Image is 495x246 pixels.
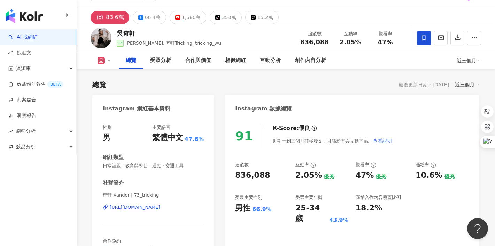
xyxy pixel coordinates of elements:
button: 66.4萬 [133,11,166,24]
span: 資源庫 [16,61,31,76]
div: 互動分析 [260,56,281,65]
iframe: Help Scout Beacon - Open [467,218,488,239]
div: 男性 [235,203,250,214]
div: 觀看率 [356,162,376,168]
span: 奇軒 Xander | 73_tricking [103,192,204,198]
div: 主要語言 [152,124,170,131]
a: [URL][DOMAIN_NAME] [103,204,204,210]
span: [PERSON_NAME], 奇軒Tricking, tricking_wu [125,40,221,46]
div: 優秀 [444,173,455,180]
span: 836,088 [300,38,329,46]
div: 總覽 [126,56,136,65]
div: 66.9% [252,206,272,213]
div: 近期一到三個月積極發文，且漲粉率與互動率高。 [273,134,393,148]
div: 47% [356,170,374,181]
div: 網紅類型 [103,154,124,161]
div: 性別 [103,124,112,131]
button: 350萬 [210,11,242,24]
span: 2.05% [340,39,361,46]
div: 繁體中文 [152,132,183,143]
div: 社群簡介 [103,179,124,187]
div: 近三個月 [455,80,479,89]
div: 男 [103,132,110,143]
a: 效益預測報告BETA [8,81,63,88]
div: 合作與價值 [185,56,211,65]
div: 836,088 [235,170,270,181]
img: logo [6,9,43,23]
span: 47% [378,39,393,46]
span: 競品分析 [16,139,36,155]
div: 66.4萬 [145,13,161,22]
div: 優秀 [324,173,335,180]
div: 創作內容分析 [295,56,326,65]
span: 趨勢分析 [16,123,36,139]
div: 觀看率 [372,30,399,37]
button: 1,580萬 [170,11,206,24]
span: 查看說明 [373,138,392,144]
div: 最後更新日期：[DATE] [399,82,449,87]
div: 受眾主要年齡 [295,194,323,201]
div: 18.2% [356,203,382,214]
div: 91 [235,129,253,143]
button: 查看說明 [372,134,393,148]
a: 找貼文 [8,49,31,56]
div: 25-34 歲 [295,203,327,224]
a: 商案媒合 [8,97,36,103]
div: 優良 [299,124,310,132]
button: 15.2萬 [245,11,279,24]
div: K-Score : [273,124,317,132]
div: 相似網紅 [225,56,246,65]
div: 2.05% [295,170,322,181]
span: 日常話題 · 教育與學習 · 運動 · 交通工具 [103,163,204,169]
div: 追蹤數 [300,30,329,37]
span: 47.6% [185,136,204,143]
div: 追蹤數 [235,162,249,168]
div: 總覽 [92,80,106,90]
div: Instagram 網紅基本資料 [103,105,170,113]
button: 83.6萬 [91,11,129,24]
a: 洞察報告 [8,112,36,119]
div: 83.6萬 [106,13,124,22]
a: searchAI 找網紅 [8,34,38,41]
img: KOL Avatar [91,28,111,48]
div: 10.6% [416,170,442,181]
span: rise [8,129,13,134]
div: 互動率 [337,30,364,37]
div: 商業合作內容覆蓋比例 [356,194,401,201]
div: 互動率 [295,162,316,168]
div: 1,580萬 [182,13,201,22]
div: 吳奇軒 [117,29,221,38]
div: Instagram 數據總覽 [235,105,292,113]
div: 優秀 [376,173,387,180]
div: 15.2萬 [257,13,273,22]
div: [URL][DOMAIN_NAME] [110,204,160,210]
div: 近三個月 [457,55,481,66]
div: 漲粉率 [416,162,436,168]
div: 受眾分析 [150,56,171,65]
div: 43.9% [329,216,349,224]
div: 350萬 [222,13,236,22]
div: 受眾主要性別 [235,194,262,201]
